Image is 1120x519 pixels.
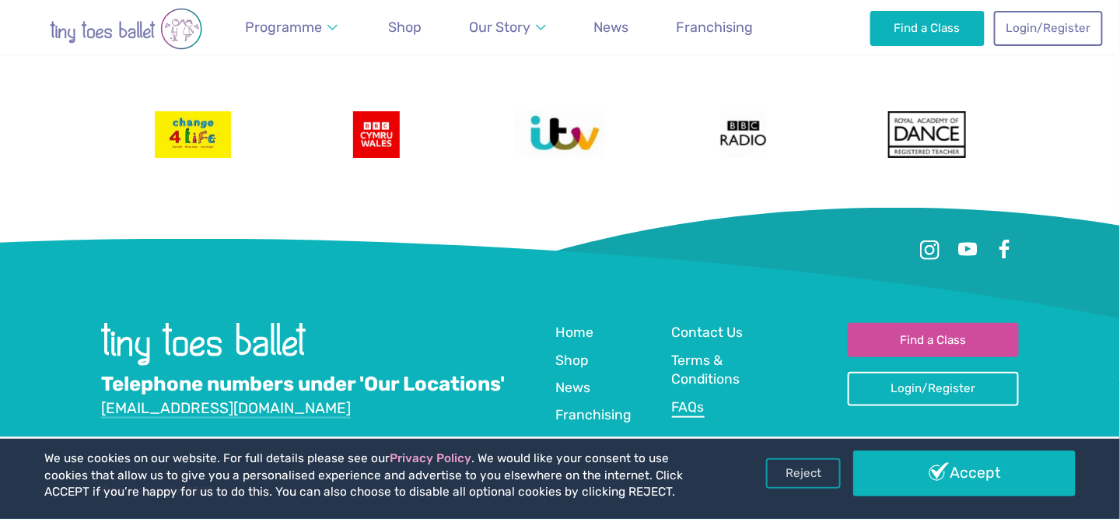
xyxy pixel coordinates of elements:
a: Facebook [991,236,1019,264]
span: FAQs [672,399,705,415]
a: Contact Us [672,323,744,344]
img: tiny toes ballet [101,323,306,365]
a: [EMAIL_ADDRESS][DOMAIN_NAME] [101,399,351,419]
a: Shop [382,10,429,45]
span: Franchising [555,407,632,423]
a: Find a Class [848,323,1019,357]
p: We use cookies on our website. For full details please see our . We would like your consent to us... [44,451,715,501]
a: Find a Class [870,11,985,45]
a: Login/Register [848,372,1019,406]
span: Shop [555,352,588,368]
a: News [587,10,636,45]
a: Telephone numbers under 'Our Locations' [101,372,505,397]
a: Go to home page [101,354,306,369]
a: Privacy Policy [390,451,471,465]
a: Franchising [670,10,761,45]
span: Home [555,324,593,340]
span: Shop [389,19,422,35]
a: Our Story [462,10,554,45]
a: Shop [555,351,588,372]
a: Terms & Conditions [672,351,775,391]
a: Accept [853,451,1076,496]
a: Login/Register [994,11,1103,45]
a: Youtube [954,236,982,264]
img: tiny toes ballet [17,8,235,50]
a: Franchising [555,405,632,426]
a: FAQs [672,398,705,419]
a: News [555,378,590,399]
span: News [594,19,629,35]
a: Programme [238,10,345,45]
a: Reject [766,458,841,488]
span: Programme [245,19,322,35]
span: Terms & Conditions [672,352,740,387]
span: News [555,380,590,395]
a: Instagram [916,236,944,264]
span: Franchising [677,19,754,35]
a: Home [555,323,593,344]
span: Contact Us [672,324,744,340]
span: Our Story [469,19,530,35]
